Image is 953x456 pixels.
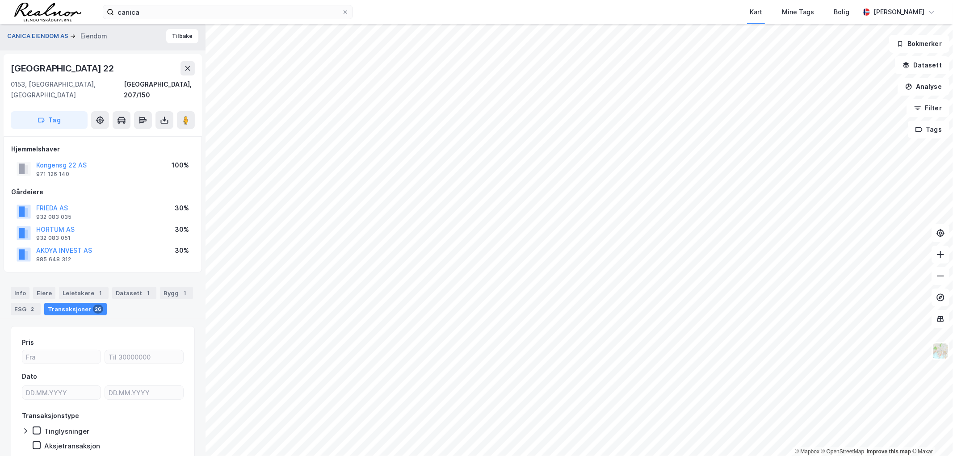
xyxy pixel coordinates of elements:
[22,371,37,382] div: Dato
[908,413,953,456] iframe: Chat Widget
[11,144,194,155] div: Hjemmelshaver
[96,289,105,297] div: 1
[898,78,949,96] button: Analyse
[33,287,55,299] div: Eiere
[144,289,153,297] div: 1
[11,111,88,129] button: Tag
[834,7,849,17] div: Bolig
[114,5,342,19] input: Søk på adresse, matrikkel, gårdeiere, leietakere eller personer
[750,7,762,17] div: Kart
[7,32,70,41] button: CANICA EIENDOM AS
[175,224,189,235] div: 30%
[44,442,100,450] div: Aksjetransaksjon
[908,121,949,138] button: Tags
[889,35,949,53] button: Bokmerker
[14,3,81,21] img: realnor-logo.934646d98de889bb5806.png
[28,305,37,314] div: 2
[821,448,865,455] a: OpenStreetMap
[160,287,193,299] div: Bygg
[44,303,107,315] div: Transaksjoner
[11,287,29,299] div: Info
[11,61,116,75] div: [GEOGRAPHIC_DATA] 22
[105,350,183,364] input: Til 30000000
[59,287,109,299] div: Leietakere
[11,79,124,100] div: 0153, [GEOGRAPHIC_DATA], [GEOGRAPHIC_DATA]
[11,303,41,315] div: ESG
[22,350,101,364] input: Fra
[80,31,107,42] div: Eiendom
[175,245,189,256] div: 30%
[172,160,189,171] div: 100%
[112,287,156,299] div: Datasett
[932,343,949,360] img: Z
[895,56,949,74] button: Datasett
[908,413,953,456] div: Kontrollprogram for chat
[36,171,69,178] div: 971 126 140
[907,99,949,117] button: Filter
[36,234,71,242] div: 932 083 051
[867,448,911,455] a: Improve this map
[175,203,189,213] div: 30%
[105,386,183,399] input: DD.MM.YYYY
[93,305,103,314] div: 26
[22,337,34,348] div: Pris
[124,79,195,100] div: [GEOGRAPHIC_DATA], 207/150
[166,29,198,43] button: Tilbake
[782,7,814,17] div: Mine Tags
[22,410,79,421] div: Transaksjonstype
[36,213,71,221] div: 932 083 035
[36,256,71,263] div: 885 648 312
[11,187,194,197] div: Gårdeiere
[22,386,101,399] input: DD.MM.YYYY
[44,427,89,435] div: Tinglysninger
[181,289,189,297] div: 1
[873,7,924,17] div: [PERSON_NAME]
[795,448,819,455] a: Mapbox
